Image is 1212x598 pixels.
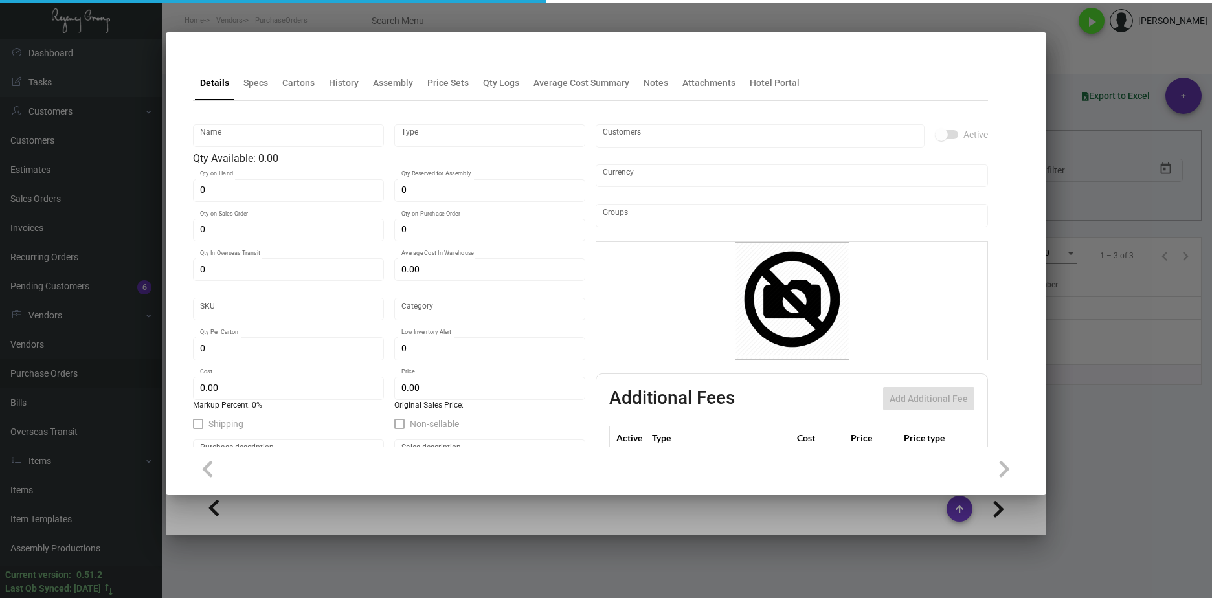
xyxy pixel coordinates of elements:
div: Notes [644,76,668,90]
div: History [329,76,359,90]
input: Add new.. [603,131,918,141]
th: Price [847,426,901,449]
div: Qty Logs [483,76,519,90]
span: Shipping [208,416,243,432]
th: Type [649,426,794,449]
span: Active [963,127,988,142]
input: Add new.. [603,210,982,221]
div: Assembly [373,76,413,90]
h2: Additional Fees [609,387,735,410]
th: Cost [794,426,847,449]
th: Price type [901,426,959,449]
div: Cartons [282,76,315,90]
th: Active [610,426,649,449]
div: Attachments [682,76,735,90]
div: Current version: [5,568,71,582]
div: Qty Available: 0.00 [193,151,585,166]
div: Hotel Portal [750,76,800,90]
div: Price Sets [427,76,469,90]
div: Last Qb Synced: [DATE] [5,582,101,595]
span: Add Additional Fee [890,393,968,404]
div: Details [200,76,229,90]
span: Non-sellable [410,416,459,432]
div: Average Cost Summary [533,76,629,90]
div: 0.51.2 [76,568,102,582]
button: Add Additional Fee [883,387,974,410]
div: Specs [243,76,268,90]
